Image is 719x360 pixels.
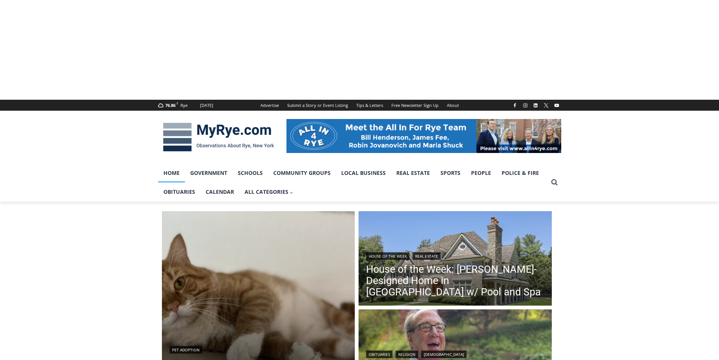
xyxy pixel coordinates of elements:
[200,102,213,109] div: [DATE]
[158,164,548,202] nav: Primary Navigation
[286,119,561,153] img: All in for Rye
[245,188,294,196] span: All Categories
[391,164,435,182] a: Real Estate
[158,182,200,201] a: Obituaries
[366,252,410,260] a: House of the Week
[158,164,185,182] a: Home
[158,117,279,157] img: MyRye.com
[466,164,496,182] a: People
[169,346,202,354] a: Pet Adoption
[510,101,519,110] a: Facebook
[552,101,561,110] a: YouTube
[413,252,441,260] a: Real Estate
[531,101,540,110] a: Linkedin
[177,101,178,105] span: F
[336,164,391,182] a: Local Business
[283,100,352,111] a: Submit a Story or Event Listing
[548,176,561,189] button: View Search Form
[359,211,552,308] img: 28 Thunder Mountain Road, Greenwich
[256,100,283,111] a: Advertise
[185,164,232,182] a: Government
[387,100,443,111] a: Free Newsletter Sign Up
[165,102,176,108] span: 76.86
[366,349,544,358] div: | |
[180,102,188,109] div: Rye
[496,164,544,182] a: Police & Fire
[443,100,463,111] a: About
[352,100,387,111] a: Tips & Letters
[359,211,552,308] a: Read More House of the Week: Rich Granoff-Designed Home in Greenwich w/ Pool and Spa
[200,182,239,201] a: Calendar
[256,100,463,111] nav: Secondary Navigation
[396,351,418,358] a: Religion
[268,164,336,182] a: Community Groups
[542,101,551,110] a: X
[435,164,466,182] a: Sports
[421,351,467,358] a: [DEMOGRAPHIC_DATA]
[521,101,530,110] a: Instagram
[366,251,544,260] div: |
[366,264,544,298] a: House of the Week: [PERSON_NAME]-Designed Home in [GEOGRAPHIC_DATA] w/ Pool and Spa
[232,164,268,182] a: Schools
[366,351,393,358] a: Obituaries
[239,182,299,201] a: All Categories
